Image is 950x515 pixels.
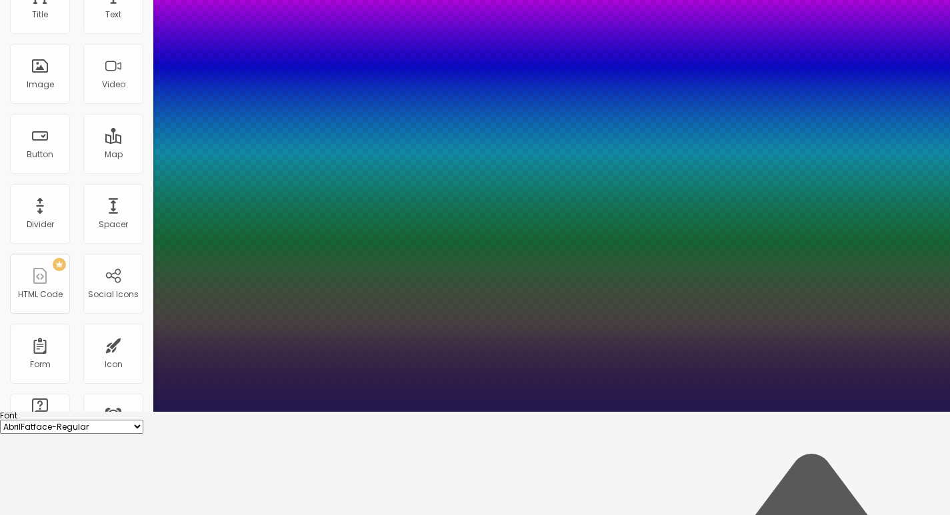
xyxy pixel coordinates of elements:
div: Text [105,10,121,19]
div: Form [30,360,51,369]
div: Divider [27,220,54,229]
div: Image [27,80,54,89]
div: Icon [105,360,123,369]
div: Social Icons [88,290,139,299]
div: Title [32,10,48,19]
div: Map [105,150,123,159]
div: Video [102,80,125,89]
div: Spacer [99,220,128,229]
div: Button [27,150,53,159]
div: HTML Code [18,290,63,299]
